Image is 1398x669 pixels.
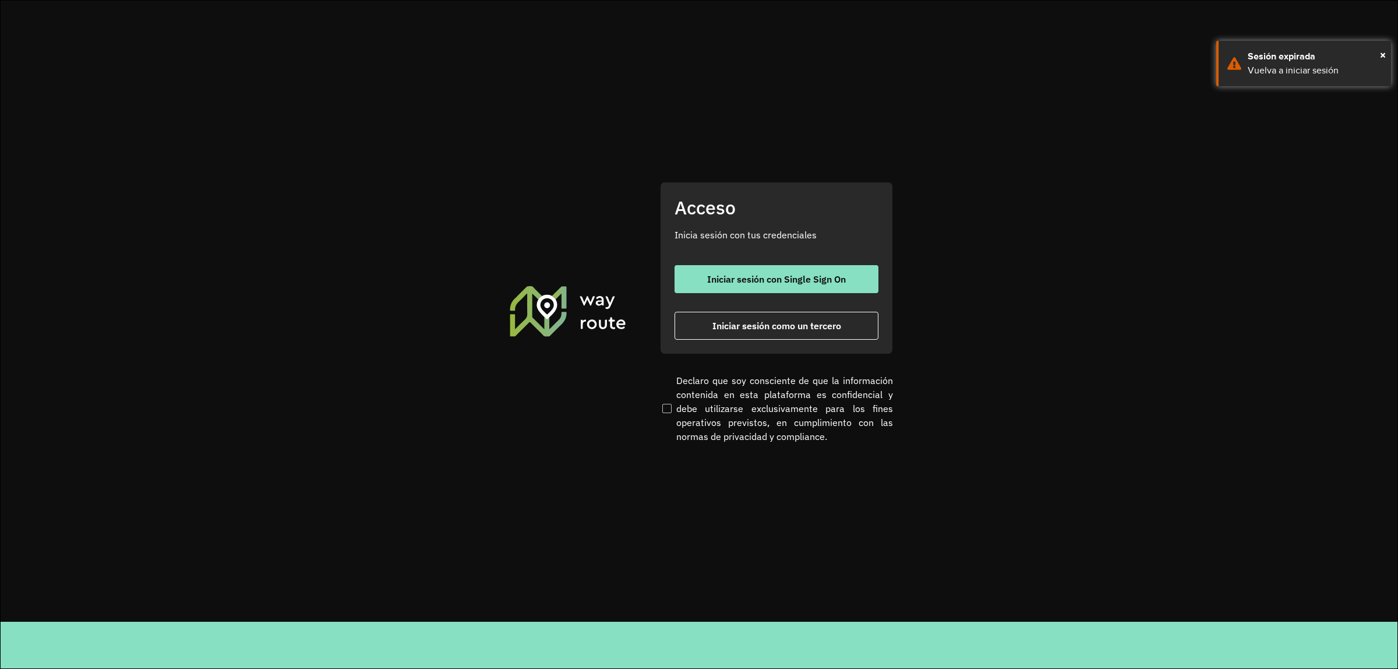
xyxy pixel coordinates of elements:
[660,374,893,443] label: Declaro que soy consciente de que la información contenida en esta plataforma es confidencial y d...
[675,196,878,219] h2: Acceso
[1380,46,1386,64] span: ×
[1248,50,1382,64] div: Sesión expirada
[675,228,878,242] p: Inicia sesión con tus credenciales
[508,284,628,338] img: Roteirizador AmbevTech
[712,321,841,330] span: Iniciar sesión como un tercero
[675,265,878,293] button: button
[1380,46,1386,64] button: Close
[1248,64,1382,78] div: Vuelva a iniciar sesión
[675,312,878,340] button: button
[707,274,846,284] span: Iniciar sesión con Single Sign On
